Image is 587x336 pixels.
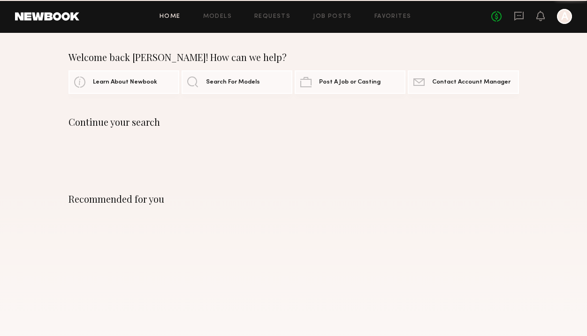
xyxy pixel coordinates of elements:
a: Home [160,14,181,20]
span: Contact Account Manager [432,79,511,85]
a: Favorites [374,14,412,20]
a: Job Posts [313,14,352,20]
a: A [557,9,572,24]
a: Requests [254,14,290,20]
span: Post A Job or Casting [319,79,381,85]
span: Search For Models [206,79,260,85]
a: Post A Job or Casting [295,70,405,94]
a: Models [203,14,232,20]
span: Learn About Newbook [93,79,157,85]
a: Contact Account Manager [408,70,518,94]
div: Recommended for you [69,193,519,205]
div: Continue your search [69,116,519,128]
a: Learn About Newbook [69,70,179,94]
div: Welcome back [PERSON_NAME]! How can we help? [69,52,519,63]
a: Search For Models [182,70,292,94]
